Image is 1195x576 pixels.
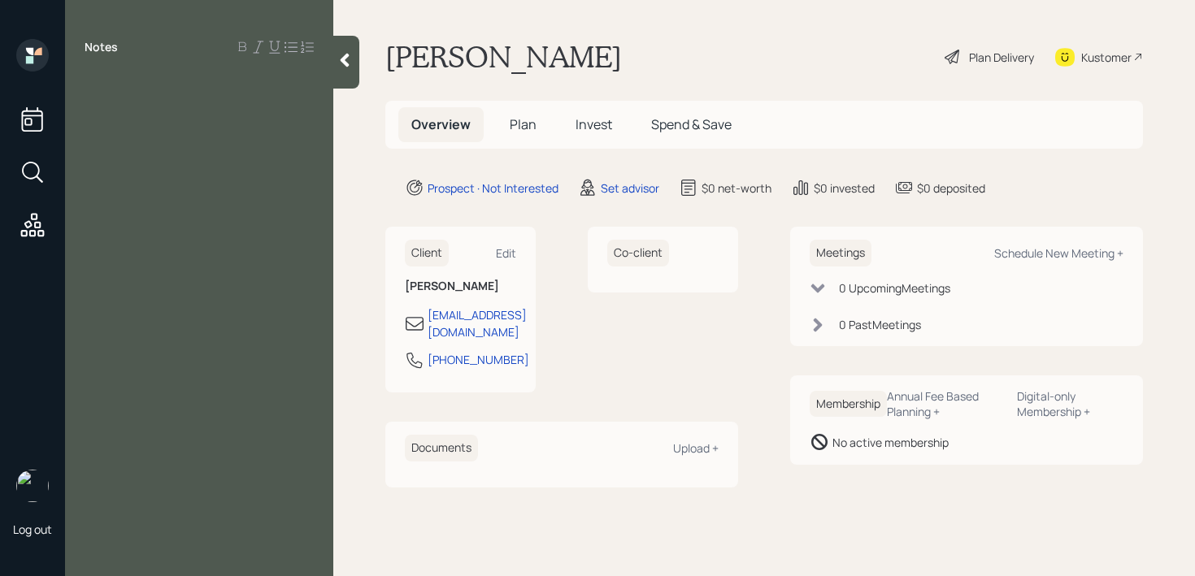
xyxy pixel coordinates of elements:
div: $0 deposited [917,180,985,197]
label: Notes [85,39,118,55]
h6: Co-client [607,240,669,266]
span: Invest [576,115,612,133]
div: 0 Past Meeting s [839,316,921,333]
div: Plan Delivery [969,49,1034,66]
div: Log out [13,522,52,537]
div: 0 Upcoming Meeting s [839,279,950,297]
div: $0 net-worth [702,180,771,197]
div: Kustomer [1081,49,1132,66]
div: Upload + [673,440,719,456]
div: Edit [496,245,516,261]
div: Set advisor [601,180,659,197]
img: retirable_logo.png [16,470,49,502]
h6: [PERSON_NAME] [405,279,516,293]
span: Overview [411,115,471,133]
h6: Documents [405,435,478,461]
div: No active membership [832,434,949,451]
div: Digital-only Membership + [1017,388,1123,419]
span: Plan [510,115,537,133]
div: [PHONE_NUMBER] [428,351,529,368]
div: Prospect · Not Interested [428,180,558,197]
span: Spend & Save [651,115,732,133]
div: Annual Fee Based Planning + [887,388,1004,419]
div: Schedule New Meeting + [994,245,1123,261]
h6: Client [405,240,449,266]
div: [EMAIL_ADDRESS][DOMAIN_NAME] [428,306,527,340]
h6: Meetings [810,240,871,266]
div: $0 invested [814,180,875,197]
h1: [PERSON_NAME] [385,39,622,75]
h6: Membership [810,391,887,418]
